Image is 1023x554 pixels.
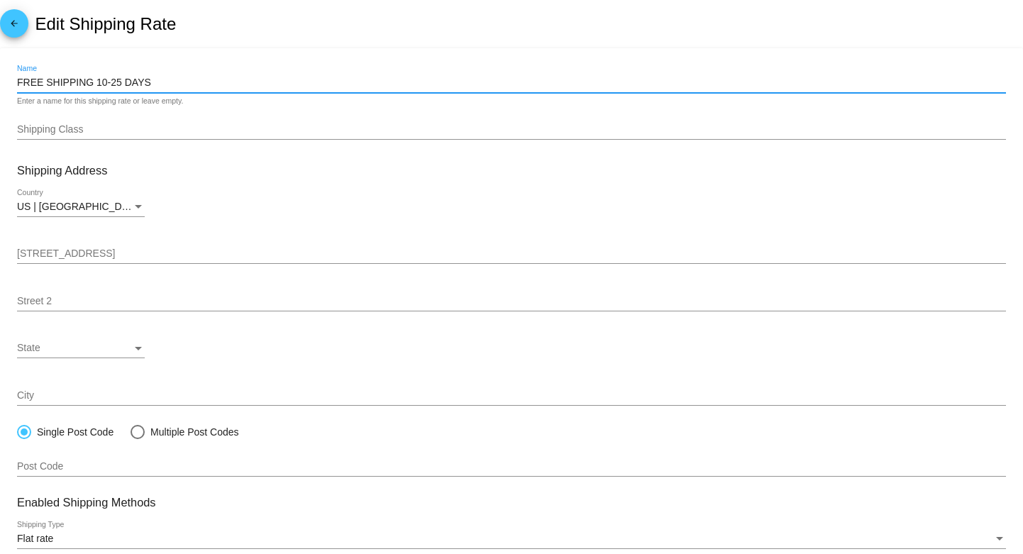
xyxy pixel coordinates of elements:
[17,97,183,106] div: Enter a name for this shipping rate or leave empty.
[17,533,53,544] span: Flat rate
[17,248,1006,260] input: Street 1
[145,426,239,438] div: Multiple Post Codes
[17,164,1006,177] h3: Shipping Address
[17,461,1006,472] input: Post Code
[17,533,1006,545] mat-select: Shipping Type
[31,426,114,438] div: Single Post Code
[35,14,176,34] h2: Edit Shipping Rate
[17,296,1006,307] input: Street 2
[17,342,40,353] span: State
[17,390,1006,401] input: City
[6,18,23,35] mat-icon: arrow_back
[17,124,1006,135] input: Shipping Class
[17,201,143,212] span: US | [GEOGRAPHIC_DATA]
[17,496,1006,509] h3: Enabled Shipping Methods
[17,343,145,354] mat-select: State
[17,201,145,213] mat-select: Country
[17,77,1006,89] input: Name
